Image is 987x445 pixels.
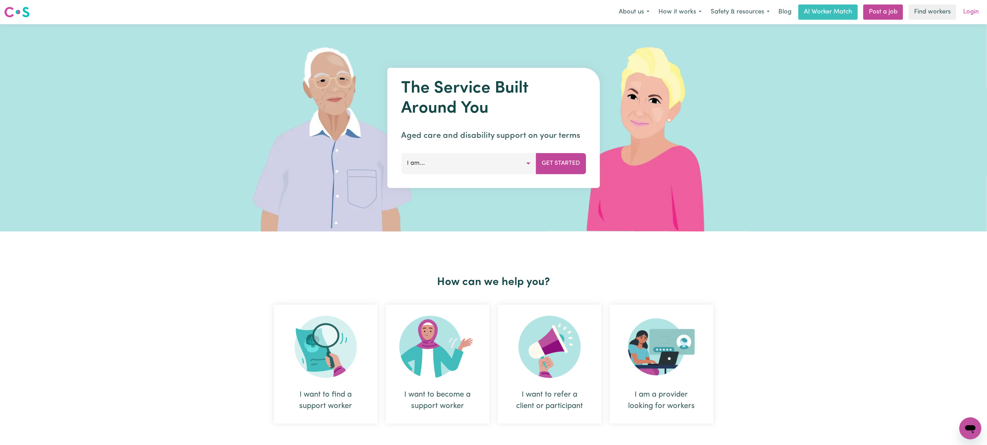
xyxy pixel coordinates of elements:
div: I want to become a support worker [402,389,473,412]
iframe: Button to launch messaging window, conversation in progress [959,417,981,439]
a: AI Worker Match [798,4,858,20]
button: I am... [401,153,536,174]
img: Search [295,316,357,378]
img: Provider [628,316,695,378]
a: Blog [774,4,796,20]
img: Become Worker [399,316,476,378]
button: Safety & resources [706,5,774,19]
div: I want to refer a client or participant [514,389,585,412]
p: Aged care and disability support on your terms [401,130,586,142]
div: I am a provider looking for workers [610,305,713,424]
div: I want to refer a client or participant [498,305,601,424]
a: Find workers [909,4,956,20]
div: I want to find a support worker [274,305,378,424]
div: I want to find a support worker [291,389,361,412]
img: Careseekers logo [4,6,30,18]
div: I am a provider looking for workers [626,389,697,412]
img: Refer [519,316,581,378]
div: I want to become a support worker [386,305,490,424]
h2: How can we help you? [270,276,718,289]
a: Careseekers logo [4,4,30,20]
button: How it works [654,5,706,19]
h1: The Service Built Around You [401,79,586,119]
a: Post a job [863,4,903,20]
button: About us [614,5,654,19]
a: Login [959,4,983,20]
button: Get Started [536,153,586,174]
